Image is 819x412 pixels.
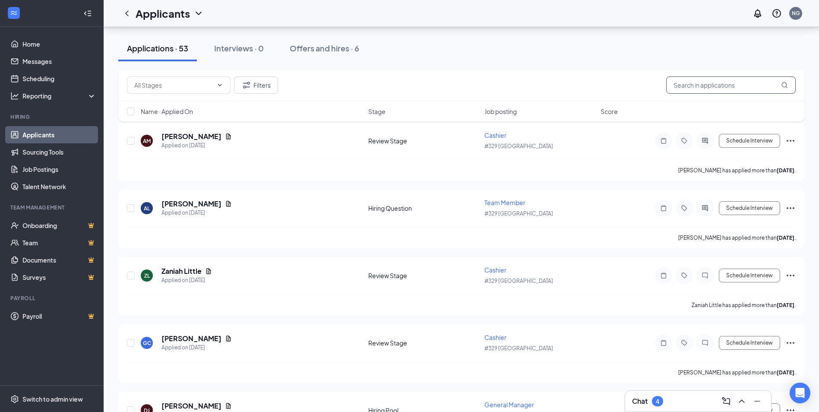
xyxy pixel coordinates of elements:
button: Filter Filters [234,76,278,94]
p: Zaniah Little has applied more than . [692,301,796,309]
svg: Note [658,137,669,144]
button: ComposeMessage [719,394,733,408]
svg: Document [225,133,232,140]
div: Hiring Question [368,204,479,212]
b: [DATE] [777,167,794,174]
svg: Ellipses [785,270,796,281]
span: Job posting [484,107,517,116]
a: Sourcing Tools [22,143,96,161]
span: Name · Applied On [141,107,193,116]
svg: ComposeMessage [721,396,731,406]
h1: Applicants [136,6,190,21]
div: AM [143,137,151,145]
svg: Document [225,335,232,342]
svg: ChatInactive [700,339,710,346]
a: Messages [22,53,96,70]
svg: QuestionInfo [772,8,782,19]
button: Minimize [750,394,764,408]
svg: Minimize [752,396,762,406]
b: [DATE] [777,302,794,308]
div: Applied on [DATE] [161,276,212,285]
h5: Zaniah Little [161,266,202,276]
a: TeamCrown [22,234,96,251]
svg: ChevronDown [216,82,223,89]
a: PayrollCrown [22,307,96,325]
svg: Analysis [10,92,19,100]
div: Team Management [10,204,95,211]
button: Schedule Interview [719,336,780,350]
svg: ActiveChat [700,205,710,212]
div: AL [144,205,150,212]
div: ZL [144,272,150,279]
div: Applied on [DATE] [161,209,232,217]
div: 4 [656,398,659,405]
a: Scheduling [22,70,96,87]
span: General Manager [484,401,534,409]
svg: Document [205,268,212,275]
span: #329 [GEOGRAPHIC_DATA] [484,278,553,284]
svg: Ellipses [785,203,796,213]
span: #329 [GEOGRAPHIC_DATA] [484,210,553,217]
svg: ChevronLeft [122,8,132,19]
svg: Note [658,272,669,279]
div: Payroll [10,295,95,302]
button: Schedule Interview [719,269,780,282]
svg: Notifications [753,8,763,19]
div: GC [143,339,151,347]
a: Talent Network [22,178,96,195]
div: Review Stage [368,136,479,145]
a: Home [22,35,96,53]
svg: Document [225,402,232,409]
a: Applicants [22,126,96,143]
svg: ActiveChat [700,137,710,144]
div: Applications · 53 [127,43,188,54]
div: Applied on [DATE] [161,141,232,150]
span: Cashier [484,266,506,274]
button: Schedule Interview [719,134,780,148]
svg: WorkstreamLogo [9,9,18,17]
svg: Document [225,200,232,207]
p: [PERSON_NAME] has applied more than . [678,167,796,174]
svg: Tag [679,205,689,212]
span: #329 [GEOGRAPHIC_DATA] [484,345,553,352]
div: Open Intercom Messenger [790,383,810,403]
button: Schedule Interview [719,201,780,215]
p: [PERSON_NAME] has applied more than . [678,234,796,241]
h5: [PERSON_NAME] [161,401,221,411]
span: Score [601,107,618,116]
svg: Note [658,205,669,212]
svg: Filter [241,80,252,90]
div: Reporting [22,92,97,100]
svg: ChatInactive [700,272,710,279]
svg: ChevronUp [737,396,747,406]
input: Search in applications [666,76,796,94]
svg: Settings [10,395,19,403]
a: DocumentsCrown [22,251,96,269]
svg: Ellipses [785,136,796,146]
div: Hiring [10,113,95,120]
p: [PERSON_NAME] has applied more than . [678,369,796,376]
b: [DATE] [777,235,794,241]
svg: ChevronDown [193,8,204,19]
a: OnboardingCrown [22,217,96,234]
svg: MagnifyingGlass [781,82,788,89]
div: Review Stage [368,271,479,280]
svg: Collapse [83,9,92,18]
h5: [PERSON_NAME] [161,334,221,343]
h3: Chat [632,396,648,406]
span: Cashier [484,131,506,139]
input: All Stages [134,80,213,90]
b: [DATE] [777,369,794,376]
svg: Ellipses [785,338,796,348]
span: Team Member [484,199,525,206]
span: Stage [368,107,386,116]
div: Interviews · 0 [214,43,264,54]
svg: Tag [679,272,689,279]
svg: Tag [679,137,689,144]
span: #329 [GEOGRAPHIC_DATA] [484,143,553,149]
button: ChevronUp [735,394,749,408]
h5: [PERSON_NAME] [161,132,221,141]
div: Applied on [DATE] [161,343,232,352]
div: NG [792,10,800,17]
